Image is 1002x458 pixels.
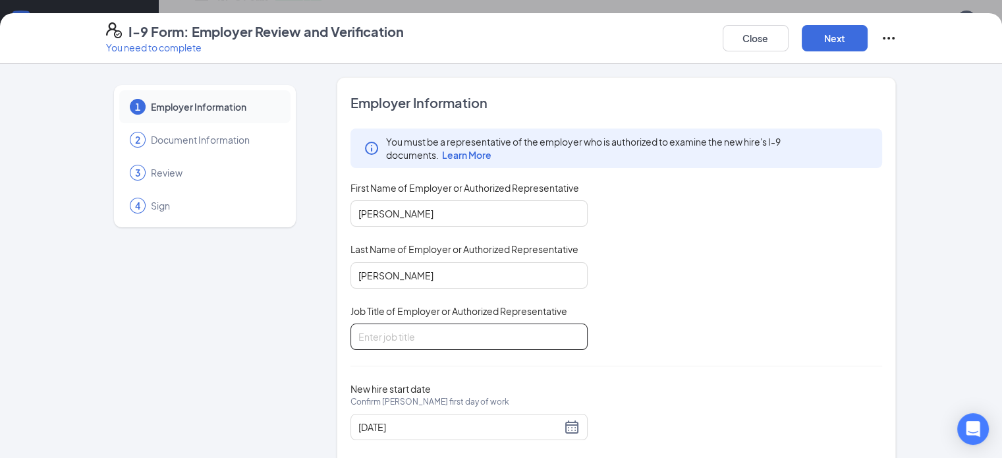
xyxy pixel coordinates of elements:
[442,149,491,161] span: Learn More
[350,262,588,289] input: Enter your last name
[350,382,509,422] span: New hire start date
[151,133,277,146] span: Document Information
[350,395,509,409] span: Confirm [PERSON_NAME] first day of work
[128,22,404,41] h4: I-9 Form: Employer Review and Verification
[135,100,140,113] span: 1
[106,22,122,38] svg: FormI9EVerifyIcon
[151,166,277,179] span: Review
[723,25,789,51] button: Close
[350,94,883,112] span: Employer Information
[802,25,868,51] button: Next
[151,199,277,212] span: Sign
[386,135,870,161] span: You must be a representative of the employer who is authorized to examine the new hire's I-9 docu...
[957,413,989,445] div: Open Intercom Messenger
[881,30,897,46] svg: Ellipses
[135,133,140,146] span: 2
[350,304,567,318] span: Job Title of Employer or Authorized Representative
[439,149,491,161] a: Learn More
[151,100,277,113] span: Employer Information
[135,166,140,179] span: 3
[106,41,404,54] p: You need to complete
[135,199,140,212] span: 4
[364,140,379,156] svg: Info
[350,200,588,227] input: Enter your first name
[350,181,579,194] span: First Name of Employer or Authorized Representative
[350,324,588,350] input: Enter job title
[358,420,561,434] input: 09/15/2025
[350,243,578,256] span: Last Name of Employer or Authorized Representative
